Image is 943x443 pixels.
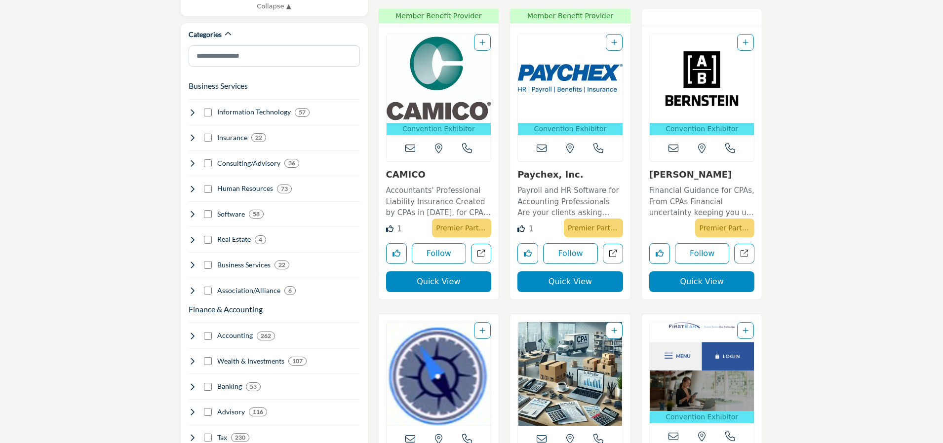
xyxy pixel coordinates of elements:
[386,169,426,180] a: CAMICO
[518,322,623,426] img: Kinney Company LLC (formerly Jampol Kinney)
[284,286,296,295] div: 6 Results For Association/Alliance
[699,221,750,235] p: Premier Partner
[529,224,534,233] span: 1
[649,243,670,264] button: Like listing
[517,183,623,219] a: Payroll and HR Software for Accounting Professionals Are your clients asking more questions about...
[231,433,249,442] div: 230 Results For Tax
[217,234,251,244] h4: Real Estate: Commercial real estate, office space, property management, home loans
[253,211,260,218] b: 58
[386,225,393,232] i: Like
[288,160,295,167] b: 36
[217,331,253,340] h4: Accounting: Financial statements, bookkeeping, auditing
[288,357,307,366] div: 107 Results For Wealth & Investments
[479,327,485,334] a: Add To List
[259,236,262,243] b: 4
[204,210,212,218] input: Select Software checkbox
[189,80,248,92] button: Business Services
[189,1,360,11] a: Collapse ▲
[204,383,212,391] input: Select Banking checkbox
[217,286,280,295] h4: Association/Alliance: Membership/trade associations and CPA firm alliances
[611,38,617,46] a: Add To List
[650,34,754,135] a: Open Listing in new tab
[255,235,266,244] div: 4 Results For Real Estate
[649,183,755,219] a: Financial Guidance for CPAs, From CPAs Financial uncertainty keeping you up at night? [PERSON_NAM...
[217,433,227,443] h4: Tax: Business and individual tax services
[292,358,303,365] b: 107
[217,260,271,270] h4: Business Services: Office supplies, software, tech support, communications, travel
[249,210,264,219] div: 58 Results For Software
[386,271,492,292] button: Quick View
[386,185,492,219] p: Accountants' Professional Liability Insurance Created by CPAs in [DATE], for CPAs, CAMICO provide...
[382,11,496,21] span: Member Benefit Provider
[189,303,263,315] button: Finance & Accounting
[204,332,212,340] input: Select Accounting checkbox
[650,34,754,123] img: Bernstein
[255,134,262,141] b: 22
[204,287,212,295] input: Select Association/Alliance checkbox
[650,322,754,423] a: Open Listing in new tab
[649,169,755,180] h3: Bernstein
[204,134,212,142] input: Select Insurance checkbox
[603,244,623,264] a: Open paychex in new tab
[543,243,598,264] button: Follow
[386,183,492,219] a: Accountants' Professional Liability Insurance Created by CPAs in [DATE], for CPAs, CAMICO provide...
[568,221,619,235] p: Premier Partner
[675,243,730,264] button: Follow
[278,261,285,268] b: 22
[734,244,754,264] a: Open bernstein in new tab
[250,383,257,390] b: 53
[217,356,284,366] h4: Wealth & Investments: Wealth management, retirement planning, investing strategies
[397,224,402,233] span: 1
[217,184,273,193] h4: Human Resources: Payroll, benefits, HR consulting, talent acquisition, training
[204,236,212,244] input: Select Real Estate checkbox
[649,271,755,292] button: Quick View
[257,332,275,340] div: 262 Results For Accounting
[386,169,492,180] h3: CAMICO
[249,407,267,416] div: 116 Results For Advisory
[204,109,212,116] input: Select Information Technology checkbox
[189,30,222,39] h2: Categories
[436,221,487,235] p: Premier Partner
[204,434,212,442] input: Select Tax checkbox
[387,322,491,426] img: Joseph J. Gormley, CPA
[517,169,623,180] h3: Paychex, Inc.
[518,322,623,426] a: Open Listing in new tab
[387,322,491,426] a: Open Listing in new tab
[251,133,266,142] div: 22 Results For Insurance
[517,271,623,292] button: Quick View
[204,185,212,193] input: Select Human Resources checkbox
[387,34,491,135] a: Open Listing in new tab
[253,408,263,415] b: 116
[611,327,617,334] a: Add To List
[518,34,623,123] img: Paychex, Inc.
[235,434,245,441] b: 230
[386,243,407,264] button: Like listing
[217,209,245,219] h4: Software: Accounting sotware, tax software, workflow, etc.
[517,225,525,232] i: Like
[288,287,292,294] b: 6
[650,322,754,411] img: First Bank
[299,109,306,116] b: 57
[204,159,212,167] input: Select Consulting/Advisory checkbox
[517,169,583,180] a: Paychex, Inc.
[217,381,242,391] h4: Banking: Banking, lending. merchant services
[284,159,299,168] div: 36 Results For Consulting/Advisory
[652,412,752,422] p: Convention Exhibitor
[479,38,485,46] a: Add To List
[217,158,280,168] h4: Consulting/Advisory: Business consulting, mergers & acquisitions, growth strategies
[277,185,292,193] div: 73 Results For Human Resources
[517,243,538,264] button: Like listing
[204,357,212,365] input: Select Wealth & Investments checkbox
[387,34,491,123] img: CAMICO
[189,45,360,67] input: Search Category
[471,244,491,264] a: Open camico in new tab
[246,382,261,391] div: 53 Results For Banking
[217,133,247,143] h4: Insurance: Professional liability, healthcare, life insurance, risk management
[295,108,310,117] div: 57 Results For Information Technology
[743,38,748,46] a: Add To List
[217,407,245,417] h4: Advisory: Advisory services provided by CPA firms
[204,261,212,269] input: Select Business Services checkbox
[520,124,621,134] p: Convention Exhibitor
